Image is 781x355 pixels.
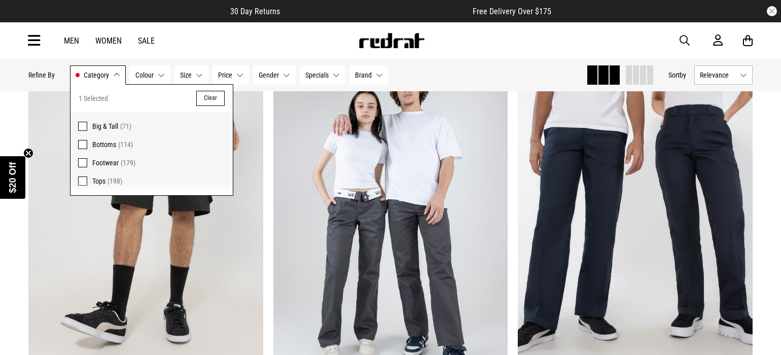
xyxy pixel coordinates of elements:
span: 30 Day Returns [230,7,280,16]
div: Category [70,84,233,196]
p: Refine By [28,71,55,79]
button: Clear [196,91,225,106]
span: Size [180,71,192,79]
span: Big & Tall [92,122,118,130]
button: Open LiveChat chat widget [8,4,39,34]
span: Bottoms [92,140,116,149]
a: Sale [138,36,155,46]
span: (198) [108,177,122,185]
button: Relevance [694,65,753,85]
button: Price [212,65,249,85]
span: Colour [135,71,154,79]
span: Tops [92,177,105,185]
span: by [680,71,686,79]
button: Colour [130,65,170,85]
span: Gender [259,71,279,79]
a: Men [64,36,79,46]
span: Brand [355,71,372,79]
button: Category [70,65,126,85]
img: Redrat logo [358,33,425,48]
button: Specials [300,65,345,85]
button: Brand [349,65,388,85]
button: Sortby [668,69,686,81]
iframe: Customer reviews powered by Trustpilot [300,6,452,16]
span: Relevance [700,71,736,79]
span: 1 Selected [79,92,108,104]
span: Free Delivery Over $175 [473,7,551,16]
span: (71) [120,122,131,130]
button: Gender [253,65,296,85]
button: Size [174,65,208,85]
span: Specials [305,71,329,79]
span: (114) [118,140,133,149]
a: Women [95,36,122,46]
span: Category [84,71,109,79]
span: $20 Off [8,162,18,193]
span: Price [218,71,232,79]
button: Close teaser [23,148,33,158]
span: Footwear [92,159,119,167]
span: (179) [121,159,135,167]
